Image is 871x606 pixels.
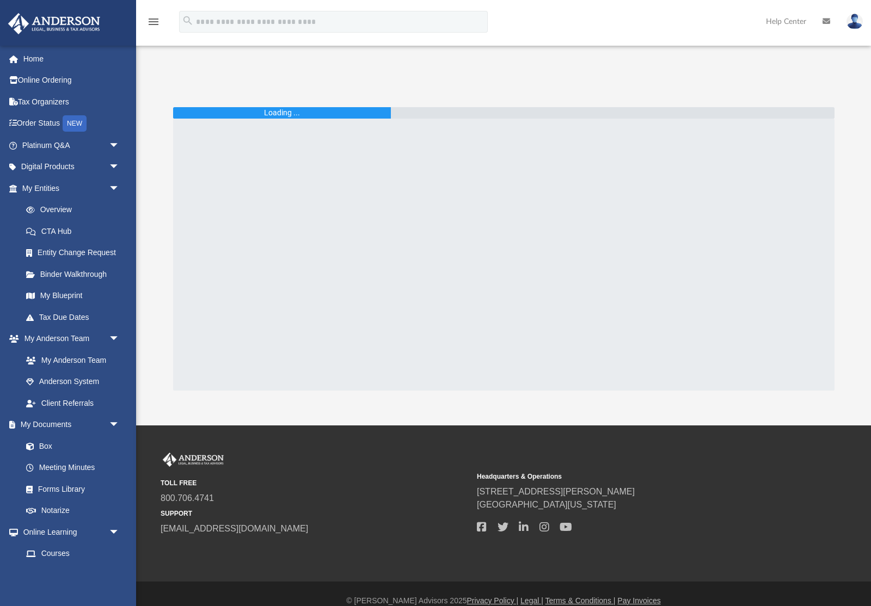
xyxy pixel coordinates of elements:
a: Meeting Minutes [15,457,131,479]
small: SUPPORT [161,509,469,518]
a: My Anderson Teamarrow_drop_down [8,328,131,350]
a: Privacy Policy | [467,596,519,605]
a: Notarize [15,500,131,522]
a: My Documentsarrow_drop_down [8,414,131,436]
div: Loading ... [264,107,300,119]
a: Pay Invoices [617,596,660,605]
img: Anderson Advisors Platinum Portal [161,453,226,467]
span: arrow_drop_down [109,177,131,200]
a: Digital Productsarrow_drop_down [8,156,136,178]
a: CTA Hub [15,220,136,242]
a: Terms & Conditions | [545,596,616,605]
a: Platinum Q&Aarrow_drop_down [8,134,136,156]
a: [GEOGRAPHIC_DATA][US_STATE] [477,500,616,509]
a: Entity Change Request [15,242,136,264]
a: Online Learningarrow_drop_down [8,521,131,543]
a: Overview [15,199,136,221]
a: Forms Library [15,478,125,500]
span: arrow_drop_down [109,328,131,350]
a: Home [8,48,136,70]
i: search [182,15,194,27]
a: My Blueprint [15,285,131,307]
div: NEW [63,115,87,132]
a: Courses [15,543,131,565]
small: Headquarters & Operations [477,472,786,481]
a: Anderson System [15,371,131,393]
a: Video Training [15,564,125,586]
span: arrow_drop_down [109,414,131,436]
a: Tax Due Dates [15,306,136,328]
a: Client Referrals [15,392,131,414]
a: My Anderson Team [15,349,125,371]
a: [STREET_ADDRESS][PERSON_NAME] [477,487,635,496]
a: Legal | [520,596,543,605]
i: menu [147,15,160,28]
a: menu [147,21,160,28]
a: Order StatusNEW [8,113,136,135]
small: TOLL FREE [161,478,469,488]
span: arrow_drop_down [109,521,131,543]
img: Anderson Advisors Platinum Portal [5,13,103,34]
a: Box [15,435,125,457]
img: User Pic [847,14,863,29]
a: Binder Walkthrough [15,263,136,285]
a: 800.706.4741 [161,493,214,503]
a: Tax Organizers [8,91,136,113]
a: [EMAIL_ADDRESS][DOMAIN_NAME] [161,524,308,533]
a: Online Ordering [8,70,136,91]
a: My Entitiesarrow_drop_down [8,177,136,199]
span: arrow_drop_down [109,156,131,178]
span: arrow_drop_down [109,134,131,157]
